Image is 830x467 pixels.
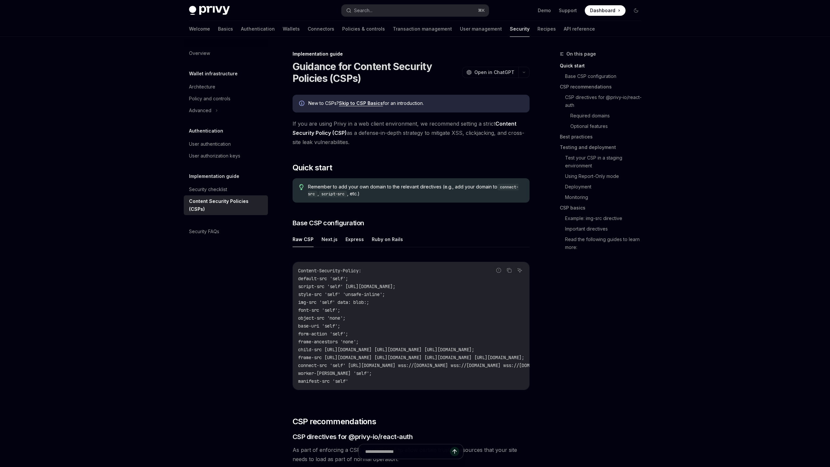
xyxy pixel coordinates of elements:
span: frame-ancestors 'none'; [298,339,359,345]
button: Search...⌘K [342,5,489,16]
a: CSP basics [560,203,647,213]
img: dark logo [189,6,230,15]
span: Quick start [293,162,332,173]
button: Express [345,232,364,247]
span: ⌘ K [478,8,485,13]
div: Architecture [189,83,215,91]
code: script-src [319,191,347,197]
div: New to CSPs? for an introduction. [308,100,523,107]
span: img-src 'self' data: blob:; [298,299,369,305]
a: Welcome [189,21,210,37]
div: Security checklist [189,185,227,193]
a: Base CSP configuration [565,71,647,82]
svg: Info [299,101,306,107]
h5: Authentication [189,127,223,135]
a: Authentication [241,21,275,37]
span: frame-src [URL][DOMAIN_NAME] [URL][DOMAIN_NAME] [URL][DOMAIN_NAME] [URL][DOMAIN_NAME]; [298,355,524,360]
span: script-src 'self' [URL][DOMAIN_NAME]; [298,283,395,289]
div: Advanced [189,107,211,114]
span: Content-Security-Policy: [298,268,361,274]
span: worker-[PERSON_NAME] 'self'; [298,370,372,376]
h1: Guidance for Content Security Policies (CSPs) [293,61,460,84]
a: Support [559,7,577,14]
span: Open in ChatGPT [474,69,514,76]
span: child-src [URL][DOMAIN_NAME] [URL][DOMAIN_NAME] [URL][DOMAIN_NAME]; [298,347,474,353]
code: connect-src [308,184,518,197]
a: Security [510,21,530,37]
a: Recipes [537,21,556,37]
h5: Wallet infrastructure [189,70,238,78]
span: Base CSP configuration [293,218,364,228]
span: manifest-src 'self' [298,378,348,384]
a: User management [460,21,502,37]
span: form-action 'self'; [298,331,348,337]
span: object-src 'none'; [298,315,345,321]
a: Security checklist [184,184,268,195]
span: default-src 'self'; [298,276,348,282]
a: Read the following guides to learn more: [565,234,647,253]
a: Important directives [565,224,647,234]
span: base-uri 'self'; [298,323,340,329]
span: CSP directives for @privy-io/react-auth [293,432,413,441]
a: Testing and deployment [560,142,647,153]
a: Overview [184,47,268,59]
a: Wallets [283,21,300,37]
button: Report incorrect code [494,266,503,275]
span: If you are using Privy in a web client environment, we recommend setting a strict as a defense-in... [293,119,530,147]
a: Test your CSP in a staging environment [565,153,647,171]
svg: Tip [299,184,304,190]
div: Search... [354,7,372,14]
button: Toggle dark mode [631,5,641,16]
div: User authorization keys [189,152,240,160]
a: Policy and controls [184,93,268,105]
div: Security FAQs [189,228,219,235]
button: Open in ChatGPT [462,67,518,78]
a: Connectors [308,21,334,37]
a: Quick start [560,61,647,71]
div: Content Security Policies (CSPs) [189,197,264,213]
a: Demo [538,7,551,14]
a: Required domains [570,111,647,121]
span: font-src 'self'; [298,307,340,313]
button: Send message [450,447,459,456]
h5: Implementation guide [189,172,239,180]
button: Copy the contents from the code block [505,266,513,275]
a: CSP directives for @privy-io/react-auth [565,92,647,111]
a: Architecture [184,81,268,93]
a: Optional features [570,121,647,132]
span: connect-src 'self' [URL][DOMAIN_NAME] wss://[DOMAIN_NAME] wss://[DOMAIN_NAME] wss://[DOMAIN_NAME]... [298,362,669,368]
button: Ask AI [515,266,524,275]
span: On this page [566,50,596,58]
a: Best practices [560,132,647,142]
button: Next.js [321,232,338,247]
a: Skip to CSP Basics [339,100,383,106]
a: CSP recommendations [560,82,647,92]
a: Monitoring [565,192,647,203]
span: CSP recommendations [293,416,376,427]
a: Content Security Policies (CSPs) [184,195,268,215]
a: Using Report-Only mode [565,171,647,182]
span: Dashboard [590,7,615,14]
span: style-src 'self' 'unsafe-inline'; [298,291,385,297]
a: Policies & controls [342,21,385,37]
div: Policy and controls [189,95,230,103]
a: Basics [218,21,233,37]
a: User authorization keys [184,150,268,162]
span: Remember to add your own domain to the relevant directives (e.g., add your domain to , , etc.) [308,184,523,197]
a: API reference [564,21,595,37]
a: User authentication [184,138,268,150]
div: User authentication [189,140,231,148]
a: Example: img-src directive [565,213,647,224]
button: Ruby on Rails [372,232,403,247]
div: Implementation guide [293,51,530,57]
div: Overview [189,49,210,57]
a: Dashboard [585,5,626,16]
a: Transaction management [393,21,452,37]
a: Security FAQs [184,226,268,237]
button: Raw CSP [293,232,314,247]
a: Deployment [565,182,647,192]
